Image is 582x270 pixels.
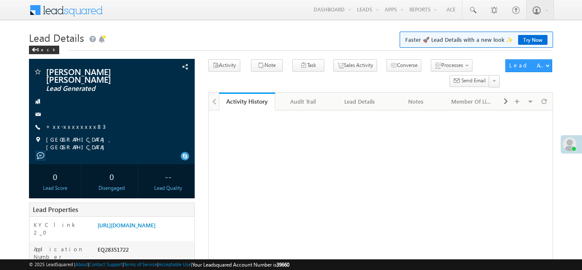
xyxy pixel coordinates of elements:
span: Lead Details [29,31,84,44]
a: Acceptable Use [158,261,191,267]
a: Member Of Lists [444,93,501,110]
div: 0 [88,168,135,184]
button: Send Email [449,75,490,87]
div: Lead Score [31,184,79,192]
div: Disengaged [88,184,135,192]
div: Notes [395,96,437,107]
span: Lead Generated [46,84,148,93]
span: Processes [441,62,463,68]
a: +xx-xxxxxxxx83 [46,123,106,130]
div: Back [29,46,59,54]
div: -- [144,168,192,184]
a: Try Now [518,35,547,45]
button: Converse [386,59,421,72]
span: [GEOGRAPHIC_DATA], [GEOGRAPHIC_DATA] [46,136,179,151]
a: Back [29,45,63,52]
button: Processes [431,59,473,72]
div: Audit Trail [282,96,324,107]
span: [PERSON_NAME] [PERSON_NAME] [46,67,148,83]
button: Task [292,59,324,72]
button: Note [251,59,283,72]
span: 39660 [277,261,289,268]
a: Notes [388,93,444,110]
div: Lead Details [339,96,380,107]
a: Activity History [219,93,275,110]
span: Lead Properties [33,205,78,214]
div: Member Of Lists [451,96,493,107]
label: Application Number [34,245,89,261]
a: About [75,261,88,267]
span: Faster 🚀 Lead Details with a new look ✨ [405,35,547,44]
span: Your Leadsquared Account Number is [192,261,289,268]
button: Lead Actions [505,59,552,72]
a: Lead Details [332,93,388,110]
span: Send Email [461,77,486,84]
div: Lead Quality [144,184,192,192]
button: Sales Activity [333,59,377,72]
a: Audit Trail [275,93,331,110]
a: Terms of Service [124,261,157,267]
a: Contact Support [89,261,123,267]
div: Activity History [225,97,269,105]
button: Activity [208,59,240,72]
label: KYC link 2_0 [34,221,89,236]
div: 0 [31,168,79,184]
div: EQ28351722 [95,245,194,257]
span: © 2025 LeadSquared | | | | | [29,261,289,269]
a: [URL][DOMAIN_NAME] [98,221,156,229]
div: Lead Actions [509,61,545,69]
